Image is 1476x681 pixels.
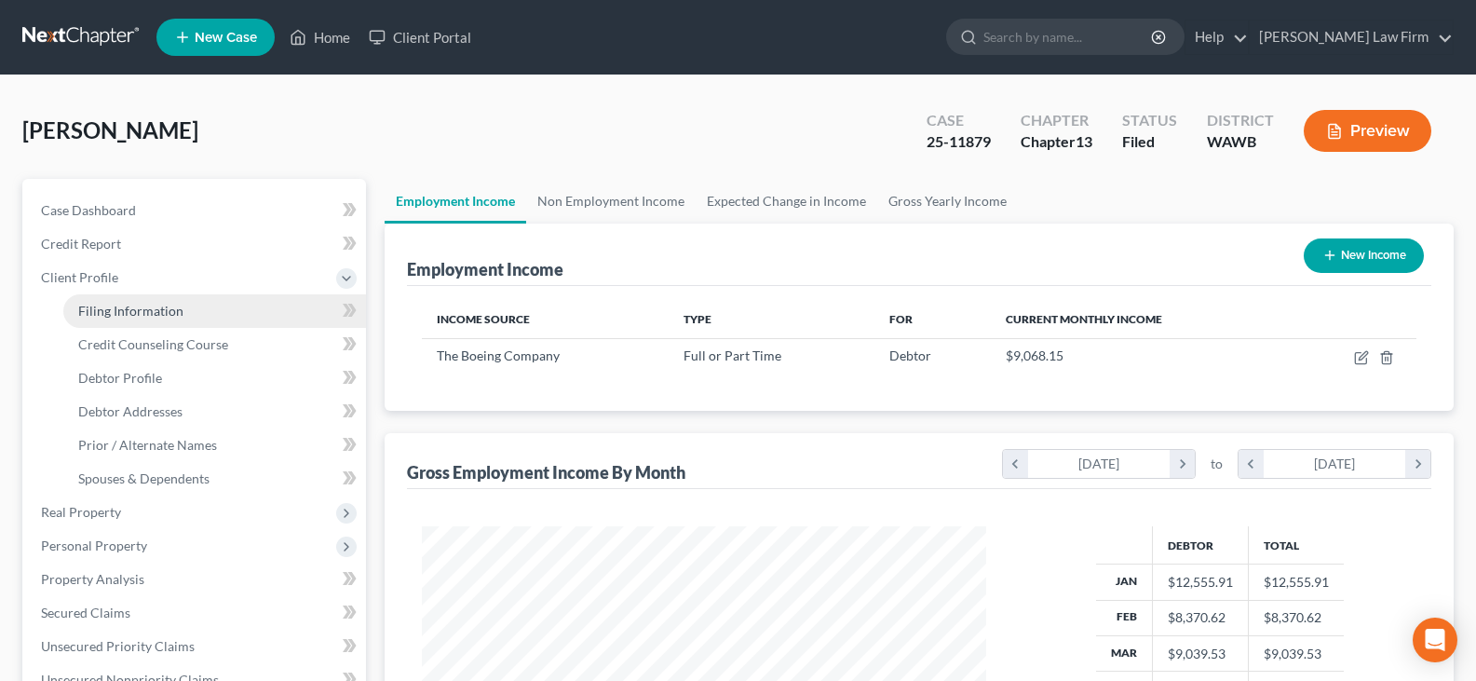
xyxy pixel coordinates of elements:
[78,370,162,386] span: Debtor Profile
[696,179,877,224] a: Expected Change in Income
[1021,131,1092,153] div: Chapter
[889,347,931,363] span: Debtor
[1096,565,1153,600] th: Jan
[26,630,366,663] a: Unsecured Priority Claims
[1096,600,1153,635] th: Feb
[63,294,366,328] a: Filing Information
[1153,526,1249,564] th: Debtor
[927,110,991,131] div: Case
[1413,618,1457,662] div: Open Intercom Messenger
[1264,450,1406,478] div: [DATE]
[78,403,183,419] span: Debtor Addresses
[1249,600,1345,635] td: $8,370.62
[1250,20,1453,54] a: [PERSON_NAME] Law Firm
[26,227,366,261] a: Credit Report
[684,347,781,363] span: Full or Part Time
[877,179,1018,224] a: Gross Yearly Income
[1170,450,1195,478] i: chevron_right
[1405,450,1430,478] i: chevron_right
[1021,110,1092,131] div: Chapter
[1168,645,1233,663] div: $9,039.53
[1028,450,1171,478] div: [DATE]
[1207,110,1274,131] div: District
[26,563,366,596] a: Property Analysis
[63,395,366,429] a: Debtor Addresses
[1168,573,1233,592] div: $12,555.91
[41,605,130,620] span: Secured Claims
[407,258,563,280] div: Employment Income
[22,116,198,143] span: [PERSON_NAME]
[437,347,560,363] span: The Boeing Company
[26,194,366,227] a: Case Dashboard
[41,202,136,218] span: Case Dashboard
[437,312,530,326] span: Income Source
[983,20,1154,54] input: Search by name...
[1211,455,1223,473] span: to
[78,437,217,453] span: Prior / Alternate Names
[385,179,526,224] a: Employment Income
[41,571,144,587] span: Property Analysis
[1249,526,1345,564] th: Total
[1239,450,1264,478] i: chevron_left
[1006,312,1162,326] span: Current Monthly Income
[63,361,366,395] a: Debtor Profile
[41,538,147,553] span: Personal Property
[78,336,228,352] span: Credit Counseling Course
[1076,132,1092,150] span: 13
[1304,110,1431,152] button: Preview
[359,20,481,54] a: Client Portal
[78,303,183,319] span: Filing Information
[1168,608,1233,627] div: $8,370.62
[1122,131,1177,153] div: Filed
[63,462,366,496] a: Spouses & Dependents
[41,269,118,285] span: Client Profile
[927,131,991,153] div: 25-11879
[889,312,913,326] span: For
[1003,450,1028,478] i: chevron_left
[1249,565,1345,600] td: $12,555.91
[41,638,195,654] span: Unsecured Priority Claims
[63,328,366,361] a: Credit Counseling Course
[407,461,685,484] div: Gross Employment Income By Month
[1249,635,1345,671] td: $9,039.53
[1185,20,1248,54] a: Help
[1304,238,1424,273] button: New Income
[1122,110,1177,131] div: Status
[63,429,366,462] a: Prior / Alternate Names
[78,470,210,486] span: Spouses & Dependents
[1006,347,1063,363] span: $9,068.15
[1096,635,1153,671] th: Mar
[41,504,121,520] span: Real Property
[26,596,366,630] a: Secured Claims
[684,312,711,326] span: Type
[195,31,257,45] span: New Case
[280,20,359,54] a: Home
[1207,131,1274,153] div: WAWB
[41,236,121,252] span: Credit Report
[526,179,696,224] a: Non Employment Income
